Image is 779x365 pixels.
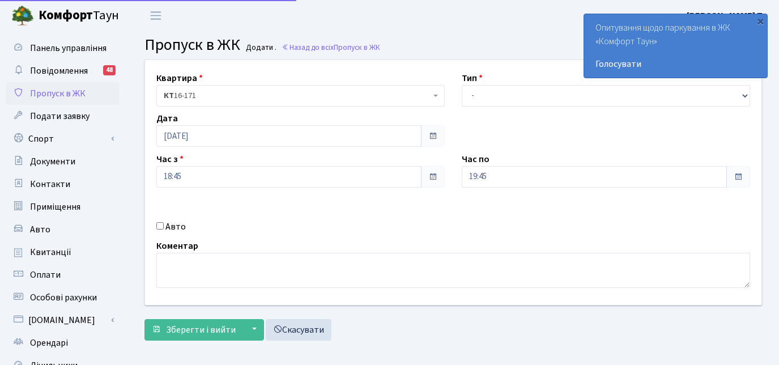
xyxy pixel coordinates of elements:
span: Оплати [30,269,61,281]
span: Авто [30,223,50,236]
label: Авто [165,220,186,234]
a: Подати заявку [6,105,119,128]
a: Документи [6,150,119,173]
a: Особові рахунки [6,286,119,309]
span: Квитанції [30,246,71,258]
span: Подати заявку [30,110,90,122]
span: Панель управління [30,42,107,54]
label: Час по [462,152,489,166]
a: Пропуск в ЖК [6,82,119,105]
div: × [755,15,766,27]
a: Спорт [6,128,119,150]
a: Орендарі [6,332,119,354]
a: Приміщення [6,196,119,218]
b: Комфорт [39,6,93,24]
label: Дата [156,112,178,125]
span: Пропуск в ЖК [334,42,380,53]
a: Назад до всіхПропуск в ЖК [282,42,380,53]
small: Додати . [244,43,276,53]
a: Скасувати [266,319,331,341]
div: Опитування щодо паркування в ЖК «Комфорт Таун» [584,14,767,78]
button: Зберегти і вийти [144,319,243,341]
span: Зберегти і вийти [166,324,236,336]
a: Авто [6,218,119,241]
span: Контакти [30,178,70,190]
span: Повідомлення [30,65,88,77]
span: Особові рахунки [30,291,97,304]
span: Пропуск в ЖК [144,33,240,56]
button: Переключити навігацію [142,6,170,25]
span: Документи [30,155,75,168]
label: Квартира [156,71,203,85]
a: [PERSON_NAME] П. [687,9,765,23]
span: Пропуск в ЖК [30,87,86,100]
a: Повідомлення48 [6,60,119,82]
b: КТ [164,90,174,101]
span: Приміщення [30,201,80,213]
a: Голосувати [595,57,756,71]
a: Контакти [6,173,119,196]
span: Таун [39,6,119,26]
label: Час з [156,152,184,166]
a: [DOMAIN_NAME] [6,309,119,332]
label: Тип [462,71,483,85]
a: Оплати [6,264,119,286]
img: logo.png [11,5,34,27]
span: <b>КТ</b>&nbsp;&nbsp;&nbsp;&nbsp;16-171 [156,85,445,107]
label: Коментар [156,239,198,253]
span: Орендарі [30,337,68,349]
b: [PERSON_NAME] П. [687,10,765,22]
div: 48 [103,65,116,75]
a: Панель управління [6,37,119,60]
span: <b>КТ</b>&nbsp;&nbsp;&nbsp;&nbsp;16-171 [164,90,431,101]
a: Квитанції [6,241,119,264]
